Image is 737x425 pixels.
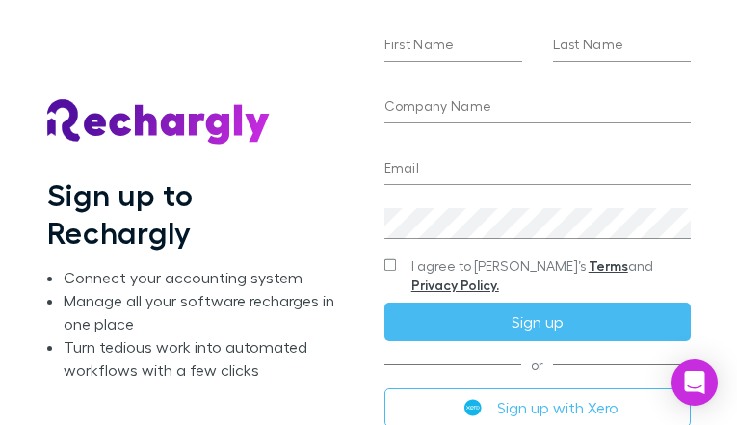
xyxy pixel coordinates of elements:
[47,176,346,251] h1: Sign up to Rechargly
[671,359,718,406] div: Open Intercom Messenger
[64,266,345,289] li: Connect your accounting system
[464,399,482,416] img: Xero's logo
[411,277,499,293] a: Privacy Policy.
[64,289,345,335] li: Manage all your software recharges in one place
[589,257,628,274] a: Terms
[384,364,691,365] span: or
[47,99,271,146] img: Rechargly's Logo
[411,256,691,295] span: I agree to [PERSON_NAME]’s and
[64,335,345,382] li: Turn tedious work into automated workflows with a few clicks
[384,303,691,341] button: Sign up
